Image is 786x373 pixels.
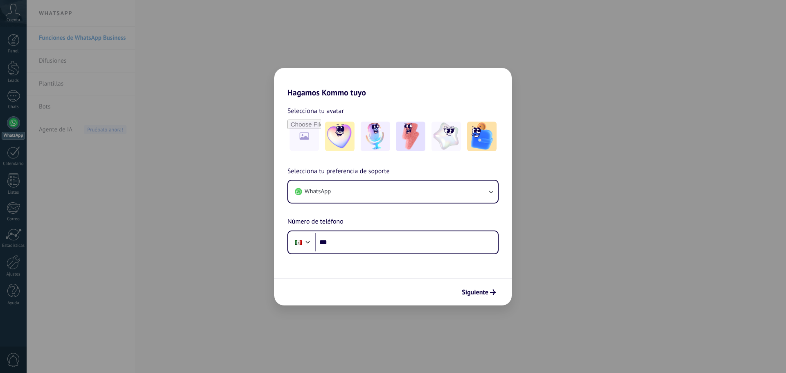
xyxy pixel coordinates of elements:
div: Mexico: + 52 [291,234,306,251]
img: -3.jpeg [396,122,425,151]
button: Siguiente [458,285,499,299]
img: -5.jpeg [467,122,497,151]
span: WhatsApp [305,188,331,196]
span: Selecciona tu preferencia de soporte [287,166,390,177]
img: -2.jpeg [361,122,390,151]
span: Número de teléfono [287,217,343,227]
h2: Hagamos Kommo tuyo [274,68,512,97]
span: Selecciona tu avatar [287,106,344,116]
img: -1.jpeg [325,122,355,151]
button: WhatsApp [288,181,498,203]
span: Siguiente [462,289,488,295]
img: -4.jpeg [431,122,461,151]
